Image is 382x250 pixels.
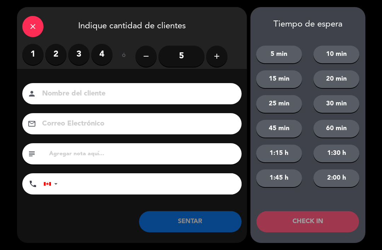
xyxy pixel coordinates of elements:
div: Tiempo de espera [250,19,365,30]
button: 25 min [256,95,302,113]
i: close [29,22,37,31]
button: add [206,46,227,67]
i: email [28,120,36,128]
button: 1:45 h [256,169,302,187]
button: 45 min [256,120,302,138]
div: ó [112,44,135,69]
i: subject [28,150,36,158]
input: Nombre del cliente [41,88,232,100]
button: 1:15 h [256,145,302,162]
i: person [28,89,36,98]
label: 4 [91,44,112,65]
i: phone [29,180,37,188]
button: 5 min [256,46,302,63]
button: 10 min [313,46,359,63]
button: 1:30 h [313,145,359,162]
button: SENTAR [139,211,242,232]
label: 3 [68,44,89,65]
label: 2 [45,44,66,65]
i: remove [142,52,150,60]
i: add [213,52,221,60]
button: 15 min [256,70,302,88]
input: Correo Electrónico [41,118,232,130]
button: 2:00 h [313,169,359,187]
input: Agregar nota aquí... [48,149,236,159]
button: 30 min [313,95,359,113]
label: 1 [22,44,44,65]
button: remove [135,46,157,67]
div: Indique cantidad de clientes [17,7,247,44]
button: 60 min [313,120,359,138]
button: CHECK IN [256,211,359,232]
button: 20 min [313,70,359,88]
div: Canada: +1 [44,174,60,194]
